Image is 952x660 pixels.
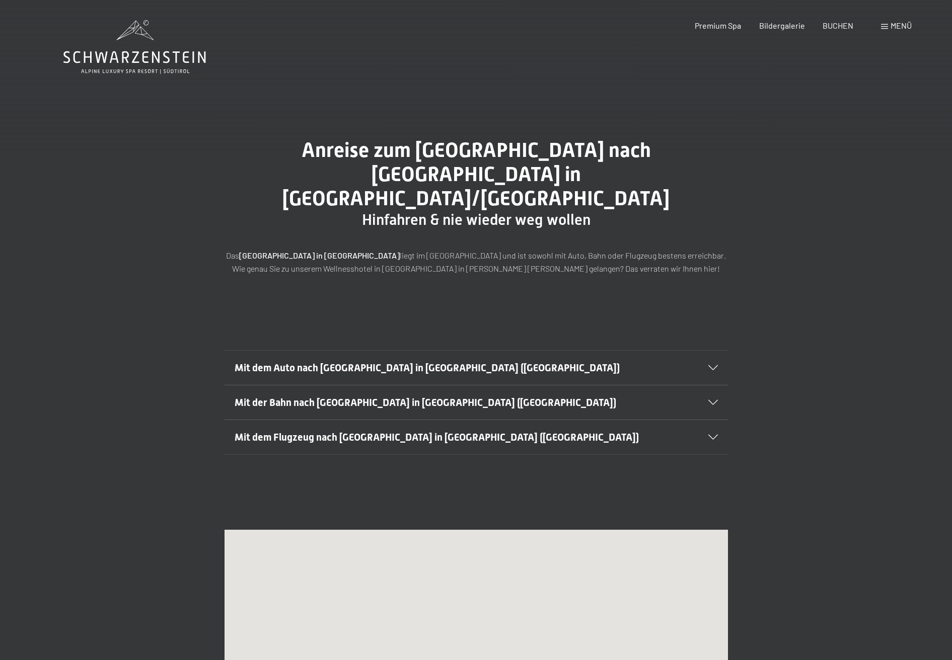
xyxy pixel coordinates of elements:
[695,21,741,30] a: Premium Spa
[759,21,805,30] a: Bildergalerie
[235,362,620,374] span: Mit dem Auto nach [GEOGRAPHIC_DATA] in [GEOGRAPHIC_DATA] ([GEOGRAPHIC_DATA])
[225,249,728,275] p: Das liegt im [GEOGRAPHIC_DATA] und ist sowohl mit Auto, Bahn oder Flugzeug bestens erreichbar. Wi...
[282,138,670,210] span: Anreise zum [GEOGRAPHIC_DATA] nach [GEOGRAPHIC_DATA] in [GEOGRAPHIC_DATA]/[GEOGRAPHIC_DATA]
[235,431,639,443] span: Mit dem Flugzeug nach [GEOGRAPHIC_DATA] in [GEOGRAPHIC_DATA] ([GEOGRAPHIC_DATA])
[891,21,912,30] span: Menü
[239,251,400,260] strong: [GEOGRAPHIC_DATA] in [GEOGRAPHIC_DATA]
[235,396,616,408] span: Mit der Bahn nach [GEOGRAPHIC_DATA] in [GEOGRAPHIC_DATA] ([GEOGRAPHIC_DATA])
[362,211,591,228] span: Hinfahren & nie wieder weg wollen
[823,21,853,30] a: BUCHEN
